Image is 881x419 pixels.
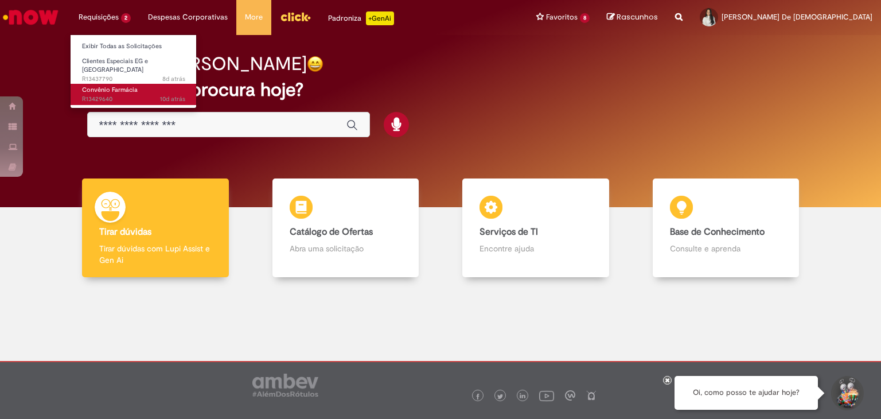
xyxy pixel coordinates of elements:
img: happy-face.png [307,56,323,72]
img: logo_footer_facebook.png [475,394,481,399]
span: Rascunhos [617,11,658,22]
span: Requisições [79,11,119,23]
p: Consulte e aprenda [670,243,782,254]
img: logo_footer_twitter.png [497,394,503,399]
span: [PERSON_NAME] De [DEMOGRAPHIC_DATA] [722,12,872,22]
span: More [245,11,263,23]
img: logo_footer_naosei.png [586,390,597,401]
b: Catálogo de Ofertas [290,226,373,238]
span: 8d atrás [162,75,185,83]
span: Favoritos [546,11,578,23]
div: Oi, como posso te ajudar hoje? [675,376,818,410]
a: Serviços de TI Encontre ajuda [440,179,631,278]
b: Base de Conhecimento [670,226,765,238]
b: Tirar dúvidas [99,226,151,238]
p: Tirar dúvidas com Lupi Assist e Gen Ai [99,243,212,266]
h2: O que você procura hoje? [87,80,794,100]
a: Exibir Todas as Solicitações [71,40,197,53]
a: Aberto R13429640 : Convênio Farmácia [71,84,197,105]
span: 8 [580,13,590,23]
img: logo_footer_workplace.png [565,390,575,401]
a: Base de Conhecimento Consulte e aprenda [631,179,821,278]
span: R13437790 [82,75,185,84]
span: 2 [121,13,131,23]
img: ServiceNow [1,6,60,29]
time: 21/08/2025 17:28:18 [162,75,185,83]
a: Catálogo de Ofertas Abra uma solicitação [251,179,441,278]
time: 19/08/2025 16:24:24 [160,95,185,103]
ul: Requisições [70,34,197,108]
img: logo_footer_youtube.png [539,388,554,403]
button: Iniciar Conversa de Suporte [829,376,864,410]
div: Padroniza [328,11,394,25]
h2: Bom dia, [PERSON_NAME] [87,54,307,74]
img: logo_footer_linkedin.png [520,393,525,400]
p: +GenAi [366,11,394,25]
span: 10d atrás [160,95,185,103]
a: Rascunhos [607,12,658,23]
p: Encontre ajuda [480,243,592,254]
img: logo_footer_ambev_rotulo_gray.png [252,374,318,397]
span: Despesas Corporativas [148,11,228,23]
a: Aberto R13437790 : Clientes Especiais EG e AS [71,55,197,80]
b: Serviços de TI [480,226,538,238]
img: click_logo_yellow_360x200.png [280,8,311,25]
span: R13429640 [82,95,185,104]
span: Clientes Especiais EG e [GEOGRAPHIC_DATA] [82,57,148,75]
a: Tirar dúvidas Tirar dúvidas com Lupi Assist e Gen Ai [60,179,251,278]
p: Abra uma solicitação [290,243,402,254]
span: Convênio Farmácia [82,86,138,94]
